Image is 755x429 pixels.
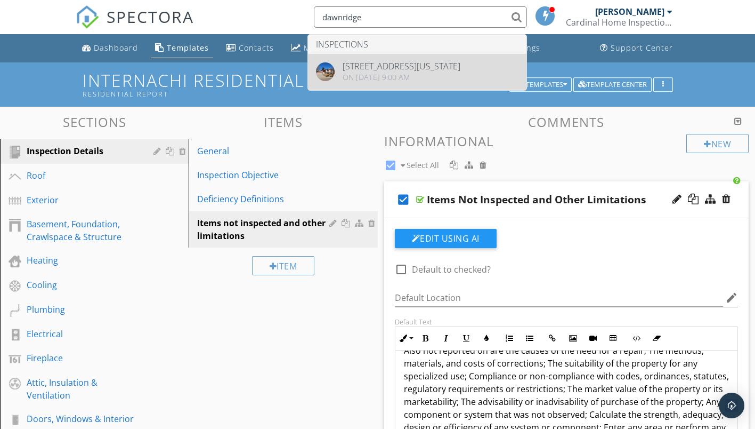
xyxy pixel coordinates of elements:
div: Support Center [611,43,673,53]
div: [STREET_ADDRESS][US_STATE] [343,62,460,70]
h3: Informational [384,134,749,148]
div: Contacts [239,43,274,53]
div: Attic, Insulation & Ventilation [27,376,138,402]
a: Support Center [596,38,677,58]
div: Open Intercom Messenger [719,393,744,418]
button: Code View [626,328,646,348]
div: [PERSON_NAME] [595,6,664,17]
div: Dashboard [94,43,138,53]
div: General [197,145,332,157]
h3: Items [189,115,377,129]
button: Template Center [573,77,652,92]
a: [STREET_ADDRESS][US_STATE] On [DATE] 9:00 am [308,54,526,90]
li: Inspections [308,35,526,54]
div: Residential Report [83,90,513,98]
span: SPECTORA [107,5,194,28]
a: Metrics [287,38,337,58]
a: Dashboard [78,38,142,58]
a: SPECTORA [76,14,194,37]
div: Templates [167,43,209,53]
label: Default to checked? [412,264,491,275]
div: Inspection Objective [197,169,332,181]
div: Plumbing [27,303,138,316]
img: The Best Home Inspection Software - Spectora [76,5,99,29]
button: Edit Using AI [395,229,497,248]
a: Template Center [573,79,652,89]
div: Deficiency Definitions [197,193,332,205]
i: check_box [395,187,412,212]
div: Fireplace [27,352,138,364]
div: Cooling [27,279,138,291]
div: Default Text [395,317,738,326]
img: 8223105%2Fcover_photos%2FGnaS8kQvQjpiIUxjMy18%2Foriginal.8223105-1740854623545 [316,62,335,81]
h1: InterNACHI Residential Template [83,71,673,98]
div: Basement, Foundation, Crawlspace & Structure [27,218,138,243]
button: Ordered List [499,328,519,348]
button: My Templates [509,77,572,92]
input: Default Location [395,289,724,307]
div: Item [252,256,315,275]
button: Colors [476,328,497,348]
div: Items Not Inspected and Other Limitations [427,193,646,206]
button: Unordered List [519,328,540,348]
div: Items not inspected and other limitations [197,217,332,242]
input: Search everything... [314,6,527,28]
div: On [DATE] 9:00 am [343,73,460,82]
button: Insert Video [583,328,603,348]
div: Exterior [27,194,138,206]
div: Inspection Details [27,145,138,157]
div: Cardinal Home Inspections, LLC [566,17,672,28]
div: Heating [27,254,138,267]
i: edit [725,291,738,304]
div: My Templates [514,81,567,89]
div: Electrical [27,328,138,340]
a: Templates [151,38,213,58]
div: Doors, Windows & Interior [27,412,138,425]
button: Insert Image (Ctrl+P) [563,328,583,348]
button: Insert Table [603,328,623,348]
a: Contacts [222,38,278,58]
div: Template Center [578,81,647,89]
button: Clear Formatting [646,328,667,348]
h3: Comments [384,115,749,129]
div: New [686,134,749,153]
div: Metrics [304,43,333,53]
button: Underline (Ctrl+U) [456,328,476,348]
span: Select All [407,160,439,170]
div: Roof [27,169,138,182]
button: Insert Link (Ctrl+K) [542,328,563,348]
